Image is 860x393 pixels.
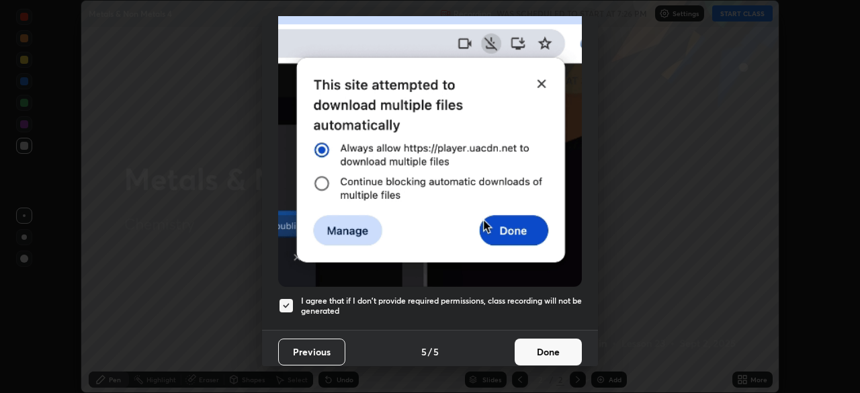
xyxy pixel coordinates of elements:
h5: I agree that if I don't provide required permissions, class recording will not be generated [301,296,582,316]
h4: / [428,345,432,359]
button: Previous [278,339,345,365]
h4: 5 [433,345,439,359]
button: Done [515,339,582,365]
h4: 5 [421,345,427,359]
